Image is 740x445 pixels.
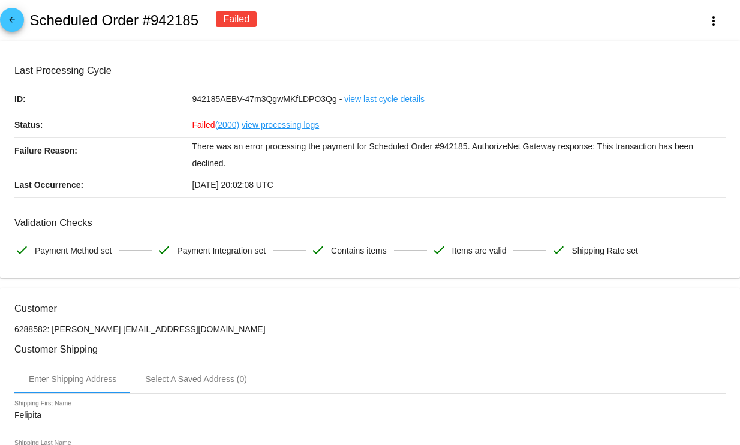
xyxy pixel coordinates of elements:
mat-icon: check [311,243,325,257]
p: Last Occurrence: [14,172,192,197]
mat-icon: more_vert [706,14,721,28]
p: 6288582: [PERSON_NAME] [EMAIL_ADDRESS][DOMAIN_NAME] [14,324,726,334]
span: 942185AEBV-47m3QgwMKfLDPO3Qg - [192,94,342,104]
div: Failed [216,11,257,27]
mat-icon: arrow_back [5,16,19,30]
span: Payment Integration set [177,238,266,263]
mat-icon: check [14,243,29,257]
span: Payment Method set [35,238,112,263]
h3: Customer [14,303,726,314]
mat-icon: check [432,243,446,257]
h3: Last Processing Cycle [14,65,726,76]
mat-icon: check [157,243,171,257]
a: view last cycle details [344,86,425,112]
a: view processing logs [242,112,319,137]
span: Failed [192,120,240,130]
p: ID: [14,86,192,112]
span: Items are valid [452,238,507,263]
span: Contains items [331,238,387,263]
mat-icon: check [551,243,565,257]
div: Enter Shipping Address [29,374,116,384]
h3: Customer Shipping [14,344,726,355]
h3: Validation Checks [14,217,726,228]
div: Select A Saved Address (0) [145,374,247,384]
p: There was an error processing the payment for Scheduled Order #942185. AuthorizeNet Gateway respo... [192,138,726,172]
a: (2000) [215,112,239,137]
span: Shipping Rate set [571,238,638,263]
p: Failure Reason: [14,138,192,163]
h2: Scheduled Order #942185 [29,12,198,29]
p: Status: [14,112,192,137]
input: Shipping First Name [14,411,122,420]
span: [DATE] 20:02:08 UTC [192,180,273,190]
